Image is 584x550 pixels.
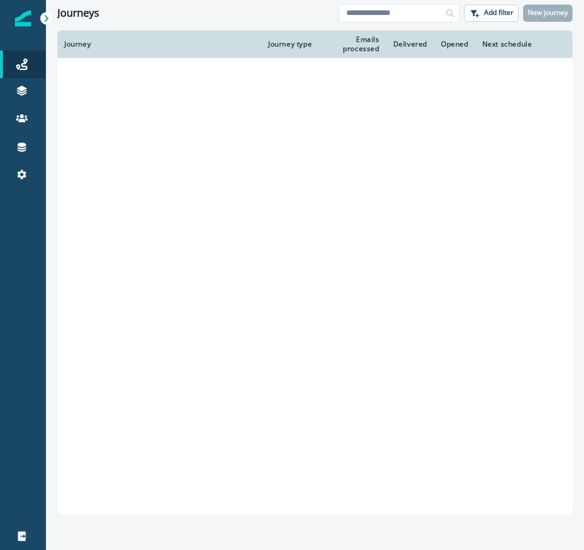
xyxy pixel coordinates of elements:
div: Opened [441,40,469,49]
div: Journey type [268,40,315,49]
h1: Journeys [57,7,99,20]
p: New journey [528,9,568,17]
button: Add filter [464,5,519,22]
img: Inflection [15,10,31,26]
div: Journey [64,40,254,49]
button: New journey [523,5,573,22]
p: Add filter [484,9,513,17]
div: Emails processed [329,35,379,53]
div: Next schedule [482,40,546,49]
div: Delivered [393,40,427,49]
